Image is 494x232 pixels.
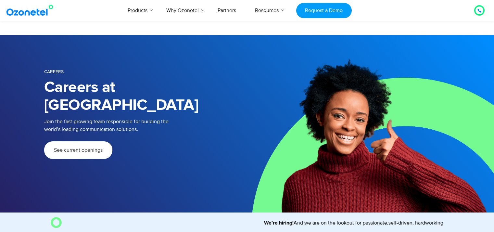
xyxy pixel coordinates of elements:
[54,148,103,153] span: See current openings
[44,69,64,74] span: Careers
[44,79,247,114] h1: Careers at [GEOGRAPHIC_DATA]
[44,141,112,159] a: See current openings
[238,220,268,226] strong: We’re hiring!
[51,217,62,228] img: O Image
[64,219,444,227] marquee: And we are on the lookout for passionate,self-driven, hardworking team members to join us. Come, ...
[44,118,237,133] p: Join the fast-growing team responsible for building the world’s leading communication solutions.
[296,3,352,18] a: Request a Demo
